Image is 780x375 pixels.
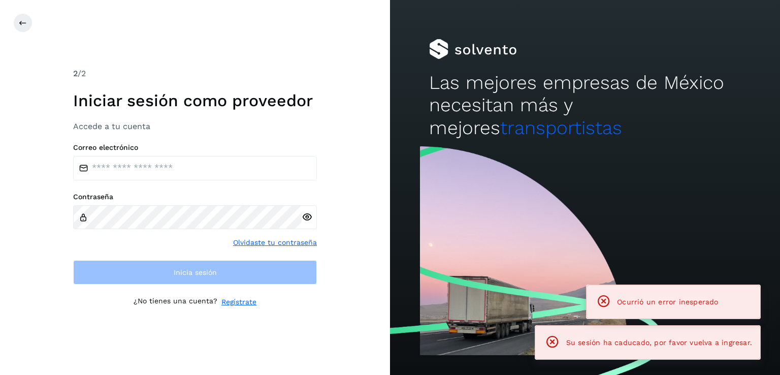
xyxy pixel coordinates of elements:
[221,297,256,307] a: Regístrate
[73,193,317,201] label: Contraseña
[73,69,78,78] span: 2
[233,237,317,248] a: Olvidaste tu contraseña
[566,338,752,347] span: Su sesión ha caducado, por favor vuelva a ingresar.
[617,298,718,306] span: Ocurrió un error inesperado
[500,117,622,139] span: transportistas
[429,72,741,139] h2: Las mejores empresas de México necesitan más y mejores
[73,121,317,131] h3: Accede a tu cuenta
[73,260,317,285] button: Inicia sesión
[73,91,317,110] h1: Iniciar sesión como proveedor
[174,269,217,276] span: Inicia sesión
[134,297,217,307] p: ¿No tienes una cuenta?
[73,143,317,152] label: Correo electrónico
[73,68,317,80] div: /2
